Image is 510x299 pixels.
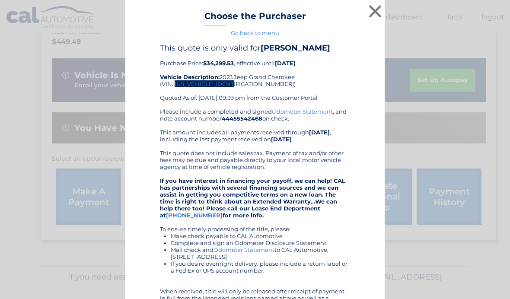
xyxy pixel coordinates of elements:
b: 44455542468 [222,115,262,122]
b: $34,299.53 [203,60,234,67]
li: Make check payable to CAL Automotive [171,232,350,239]
a: Odometer Statement [272,108,333,115]
h3: Choose the Purchaser [204,11,306,26]
b: [DATE] [275,60,296,67]
button: × [367,3,384,20]
h4: This quote is only valid for [160,43,350,53]
strong: Vehicle Description: [160,73,220,80]
li: Mail check and to CAL Automotive, [STREET_ADDRESS] [171,246,350,260]
li: Complete and sign an Odometer Disclosure Statement [171,239,350,246]
strong: If you have interest in financing your payoff, we can help! CAL has partnerships with several fin... [160,177,345,219]
b: [DATE] [309,129,330,136]
b: [PERSON_NAME] [261,43,330,53]
div: Purchase Price: , effective until 2023 Jeep Grand Cherokee (VIN: [US_VEHICLE_IDENTIFICATION_NUMBE... [160,43,350,108]
li: If you desire overnight delivery, please include a return label or a Fed Ex or UPS account number. [171,260,350,274]
a: [PHONE_NUMBER] [166,212,223,219]
a: Odometer Statement [214,246,274,253]
b: [DATE] [271,136,292,143]
a: Go back to menu [231,29,279,36]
